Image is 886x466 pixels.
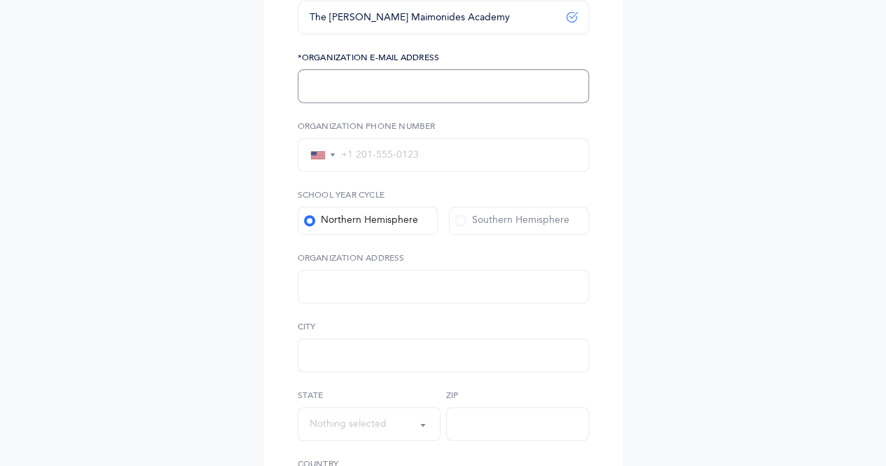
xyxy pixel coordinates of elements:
label: *Organization E-Mail Address [298,51,589,64]
label: Zip [446,389,589,402]
iframe: Drift Widget Chat Controller [816,396,869,449]
label: School Year Cycle [298,189,589,201]
div: Northern Hemisphere [304,214,418,228]
div: Southern Hemisphere [455,214,569,228]
button: Nothing selected [298,407,441,441]
input: +1 201-555-0123 [336,149,577,161]
span: State [298,390,324,400]
div: Nothing selected [310,417,387,432]
label: City [298,320,589,333]
label: Organization Phone Number [298,120,589,132]
label: Organization Address [298,252,589,264]
span: ▼ [328,151,336,160]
